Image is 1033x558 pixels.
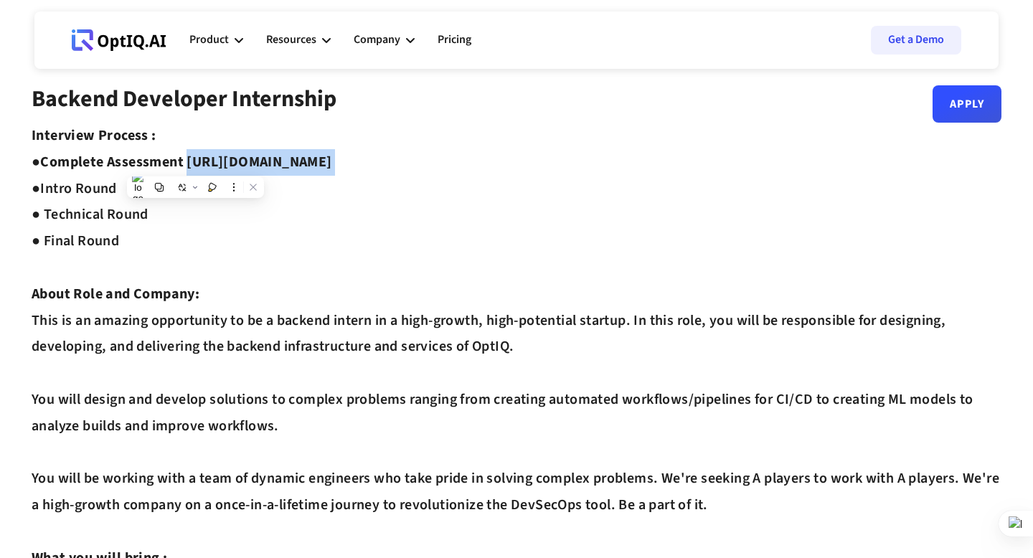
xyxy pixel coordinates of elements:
[32,284,199,304] strong: About Role and Company:
[32,126,156,146] strong: Interview Process :
[266,30,316,49] div: Resources
[32,152,332,199] strong: Complete Assessment [URL][DOMAIN_NAME] ●
[438,19,471,62] a: Pricing
[189,19,243,62] div: Product
[189,30,229,49] div: Product
[266,19,331,62] div: Resources
[32,82,336,115] strong: Backend Developer Internship
[933,85,1001,123] a: Apply
[72,19,166,62] a: Webflow Homepage
[871,26,961,55] a: Get a Demo
[354,19,415,62] div: Company
[354,30,400,49] div: Company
